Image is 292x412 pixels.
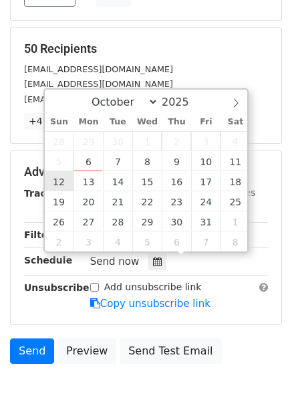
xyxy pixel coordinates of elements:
span: October 30, 2025 [162,211,191,231]
span: October 1, 2025 [132,131,162,151]
span: Send now [90,255,140,268]
span: October 22, 2025 [132,191,162,211]
h5: Advanced [24,165,268,179]
span: October 10, 2025 [191,151,221,171]
span: November 5, 2025 [132,231,162,251]
span: October 23, 2025 [162,191,191,211]
span: October 15, 2025 [132,171,162,191]
span: October 4, 2025 [221,131,250,151]
span: October 21, 2025 [103,191,132,211]
a: +47 more [24,113,80,130]
iframe: Chat Widget [225,348,292,412]
span: November 8, 2025 [221,231,250,251]
span: October 19, 2025 [45,191,74,211]
strong: Schedule [24,255,72,266]
label: Add unsubscribe link [104,280,202,294]
span: October 26, 2025 [45,211,74,231]
span: October 28, 2025 [103,211,132,231]
span: October 6, 2025 [74,151,103,171]
a: Preview [57,338,116,364]
span: Sun [45,118,74,126]
small: [EMAIL_ADDRESS][DOMAIN_NAME] [24,64,173,74]
span: October 7, 2025 [103,151,132,171]
span: October 17, 2025 [191,171,221,191]
span: October 20, 2025 [74,191,103,211]
span: September 29, 2025 [74,131,103,151]
span: November 2, 2025 [45,231,74,251]
span: Fri [191,118,221,126]
span: November 6, 2025 [162,231,191,251]
a: Send [10,338,54,364]
span: Wed [132,118,162,126]
span: Thu [162,118,191,126]
input: Year [158,96,206,108]
span: November 4, 2025 [103,231,132,251]
span: Tue [103,118,132,126]
span: October 9, 2025 [162,151,191,171]
a: Send Test Email [120,338,221,364]
span: October 12, 2025 [45,171,74,191]
span: October 24, 2025 [191,191,221,211]
span: October 5, 2025 [45,151,74,171]
strong: Tracking [24,188,69,199]
span: October 27, 2025 [74,211,103,231]
span: November 3, 2025 [74,231,103,251]
strong: Filters [24,229,58,240]
span: October 25, 2025 [221,191,250,211]
span: October 2, 2025 [162,131,191,151]
h5: 50 Recipients [24,41,268,56]
span: October 14, 2025 [103,171,132,191]
span: November 7, 2025 [191,231,221,251]
span: October 13, 2025 [74,171,103,191]
strong: Unsubscribe [24,282,90,293]
span: October 3, 2025 [191,131,221,151]
span: October 11, 2025 [221,151,250,171]
span: Mon [74,118,103,126]
small: [EMAIL_ADDRESS][DOMAIN_NAME] [24,94,173,104]
span: October 18, 2025 [221,171,250,191]
span: September 30, 2025 [103,131,132,151]
span: Sat [221,118,250,126]
span: October 29, 2025 [132,211,162,231]
span: October 31, 2025 [191,211,221,231]
span: October 16, 2025 [162,171,191,191]
span: October 8, 2025 [132,151,162,171]
span: November 1, 2025 [221,211,250,231]
a: Copy unsubscribe link [90,298,210,310]
span: September 28, 2025 [45,131,74,151]
small: [EMAIL_ADDRESS][DOMAIN_NAME] [24,79,173,89]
